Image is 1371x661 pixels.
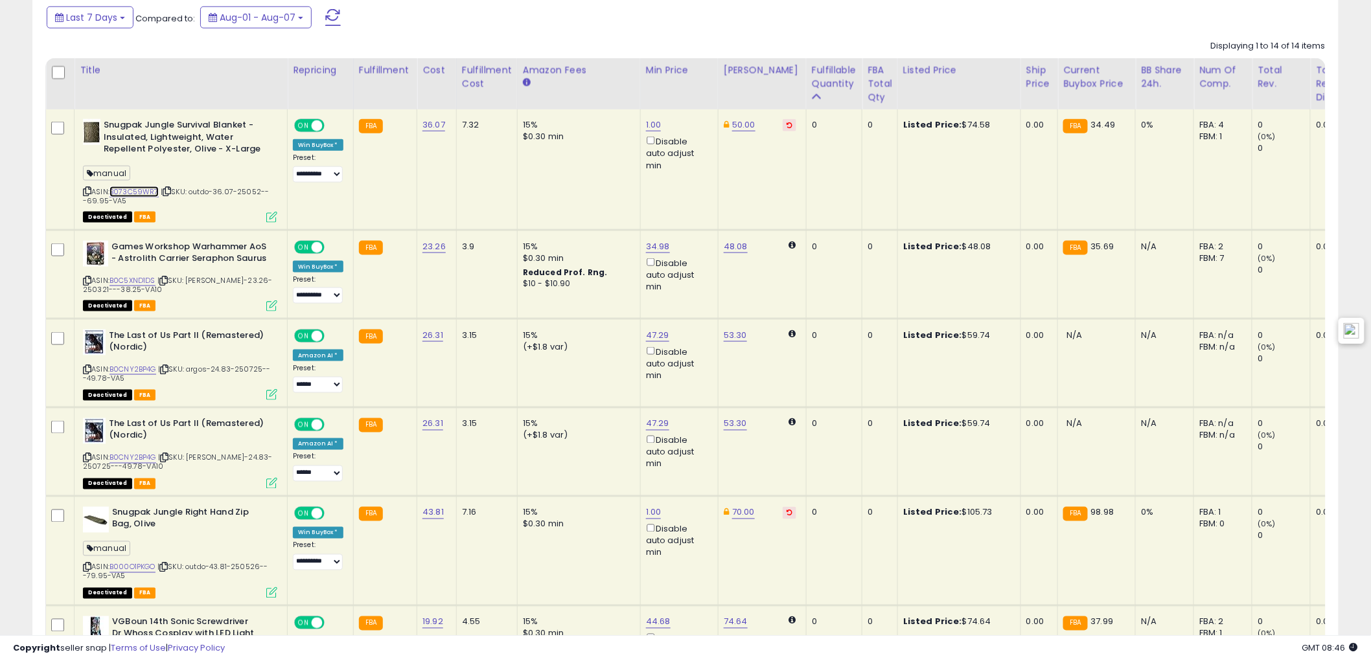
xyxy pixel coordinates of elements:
[83,418,106,444] img: 41Ly4Q-X66L._SL40_.jpg
[293,350,343,361] div: Amazon AI *
[323,419,343,430] span: OFF
[83,418,277,487] div: ASIN:
[462,616,507,628] div: 4.55
[523,119,630,131] div: 15%
[109,364,156,375] a: B0CNY2BP4G
[1026,418,1048,430] div: 0.00
[646,418,669,431] a: 47.29
[109,418,266,445] b: The Last of Us Part II (Remastered) (Nordic)
[523,519,630,530] div: $0.30 min
[1258,353,1310,364] div: 0
[1258,442,1310,453] div: 0
[903,616,1011,628] div: $74.64
[903,118,962,131] b: Listed Price:
[462,119,507,131] div: 7.32
[1199,252,1242,264] div: FBM: 7
[1026,616,1048,628] div: 0.00
[1258,418,1310,430] div: 0
[83,241,108,267] img: 51cZAxcrLqL._SL40_.jpg
[523,341,630,353] div: (+$1.8 var)
[1199,63,1247,91] div: Num of Comp.
[812,507,852,519] div: 0
[1063,119,1087,133] small: FBA
[1091,240,1114,252] span: 35.69
[868,616,888,628] div: 0
[323,330,343,341] span: OFF
[903,240,962,252] b: Listed Price:
[646,240,670,253] a: 34.98
[1316,330,1336,341] div: 0.00
[903,330,1011,341] div: $59.74
[1258,131,1276,142] small: (0%)
[868,330,888,341] div: 0
[1063,507,1087,521] small: FBA
[295,419,312,430] span: ON
[359,616,383,631] small: FBA
[812,241,852,252] div: 0
[1199,341,1242,353] div: FBM: n/a
[812,119,852,131] div: 0
[422,418,443,431] a: 26.31
[903,506,962,519] b: Listed Price:
[109,186,159,197] a: B073C59WR7
[1199,418,1242,430] div: FBA: n/a
[523,131,630,142] div: $0.30 min
[1199,241,1242,252] div: FBA: 2
[1258,519,1276,530] small: (0%)
[83,364,271,383] span: | SKU: argos-24.83-250725---49.78-VA5
[1258,431,1276,441] small: (0%)
[295,617,312,628] span: ON
[112,507,270,534] b: Snugpak Jungle Right Hand Zip Bag, Olive
[104,119,261,159] b: Snugpak Jungle Survival Blanket - Insulated, Lightweight, Water Repellent Polyester, Olive - X-Large
[83,275,273,295] span: | SKU: [PERSON_NAME]-23.26-250321---38.25-VA10
[523,63,635,77] div: Amazon Fees
[1026,63,1052,91] div: Ship Price
[812,616,852,628] div: 0
[293,527,343,539] div: Win BuyBox *
[1066,329,1082,341] span: N/A
[903,241,1011,252] div: $48.08
[1316,616,1336,628] div: 0.00
[1344,323,1359,339] img: icon48.png
[1316,119,1336,131] div: 0.00
[732,118,755,131] a: 50.00
[462,330,507,341] div: 3.15
[422,118,445,131] a: 36.07
[1199,507,1242,519] div: FBA: 1
[13,642,225,655] div: seller snap | |
[1141,63,1188,91] div: BB Share 24h.
[293,139,343,151] div: Win BuyBox *
[295,330,312,341] span: ON
[220,11,295,24] span: Aug-01 - Aug-07
[1316,63,1341,104] div: Total Rev. Diff.
[903,418,1011,430] div: $59.74
[134,390,156,401] span: FBA
[1091,616,1114,628] span: 37.99
[134,588,156,599] span: FBA
[83,119,100,145] img: 41MxdrKfOaL._SL40_.jpg
[1199,119,1242,131] div: FBA: 4
[83,166,130,181] span: manual
[293,438,343,450] div: Amazon AI *
[1141,241,1184,252] div: N/A
[812,63,857,91] div: Fulfillable Quantity
[523,430,630,442] div: (+$1.8 var)
[323,120,343,131] span: OFF
[868,63,892,104] div: FBA Total Qty
[83,507,109,533] img: 31RONfZ2m2L._SL40_.jpg
[1302,642,1358,654] span: 2025-08-15 08:46 GMT
[646,522,708,559] div: Disable auto adjust min
[903,329,962,341] b: Listed Price:
[293,261,343,273] div: Win BuyBox *
[83,300,132,311] span: All listings that are unavailable for purchase on Amazon for any reason other than out-of-stock
[422,616,443,629] a: 19.92
[1199,430,1242,442] div: FBM: n/a
[1026,330,1048,341] div: 0.00
[1199,131,1242,142] div: FBM: 1
[134,478,156,489] span: FBA
[200,6,312,28] button: Aug-01 - Aug-07
[359,119,383,133] small: FBA
[135,12,195,25] span: Compared to:
[1258,253,1276,263] small: (0%)
[1316,507,1336,519] div: 0.00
